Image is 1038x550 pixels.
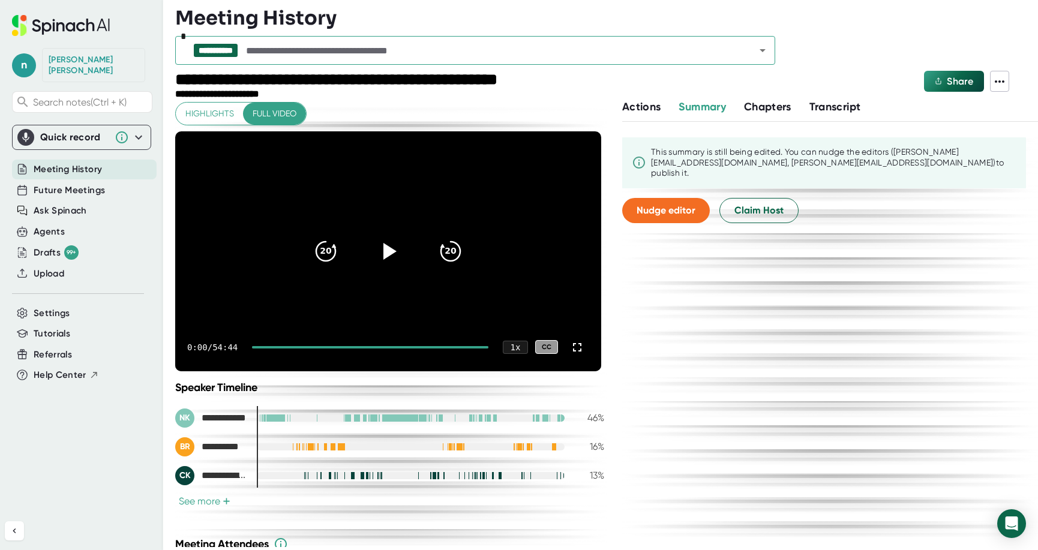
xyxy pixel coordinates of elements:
[176,103,244,125] button: Highlights
[175,408,194,428] div: NK
[622,99,661,115] button: Actions
[34,267,64,281] button: Upload
[719,198,799,223] button: Claim Host
[754,42,771,59] button: Open
[574,441,604,452] div: 16 %
[679,100,725,113] span: Summary
[253,106,296,121] span: Full video
[40,131,109,143] div: Quick record
[574,412,604,423] div: 46 %
[175,437,194,456] div: BR
[734,203,784,218] span: Claim Host
[34,306,70,320] button: Settings
[651,147,1016,179] div: This summary is still being edited. You can nudge the editor s ([PERSON_NAME][EMAIL_ADDRESS][DOMA...
[223,497,230,506] span: +
[175,466,194,485] div: CK
[33,97,149,108] span: Search notes (Ctrl + K)
[809,100,861,113] span: Transcript
[175,381,604,394] div: Speaker Timeline
[809,99,861,115] button: Transcript
[49,55,139,76] div: Nicole Kelly
[17,125,146,149] div: Quick record
[679,99,725,115] button: Summary
[574,470,604,481] div: 13 %
[622,100,661,113] span: Actions
[34,204,87,218] button: Ask Spinach
[175,466,247,485] div: Charlie Konoske
[175,408,247,428] div: Nicole Kelly
[175,437,247,456] div: Brady Rowe
[34,327,70,341] button: Tutorials
[187,342,238,352] div: 0:00 / 54:44
[34,245,79,260] button: Drafts 99+
[744,100,791,113] span: Chapters
[622,198,710,223] button: Nudge editor
[637,205,695,216] span: Nudge editor
[34,348,72,362] button: Referrals
[947,76,973,87] span: Share
[34,225,65,239] button: Agents
[34,368,86,382] span: Help Center
[34,163,102,176] button: Meeting History
[997,509,1026,538] div: Open Intercom Messenger
[744,99,791,115] button: Chapters
[243,103,306,125] button: Full video
[5,521,24,540] button: Collapse sidebar
[34,184,105,197] button: Future Meetings
[535,340,558,354] div: CC
[185,106,234,121] span: Highlights
[12,53,36,77] span: n
[924,71,984,92] button: Share
[64,245,79,260] div: 99+
[34,368,99,382] button: Help Center
[175,495,234,507] button: See more+
[34,245,79,260] div: Drafts
[175,7,337,29] h3: Meeting History
[503,341,528,354] div: 1 x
